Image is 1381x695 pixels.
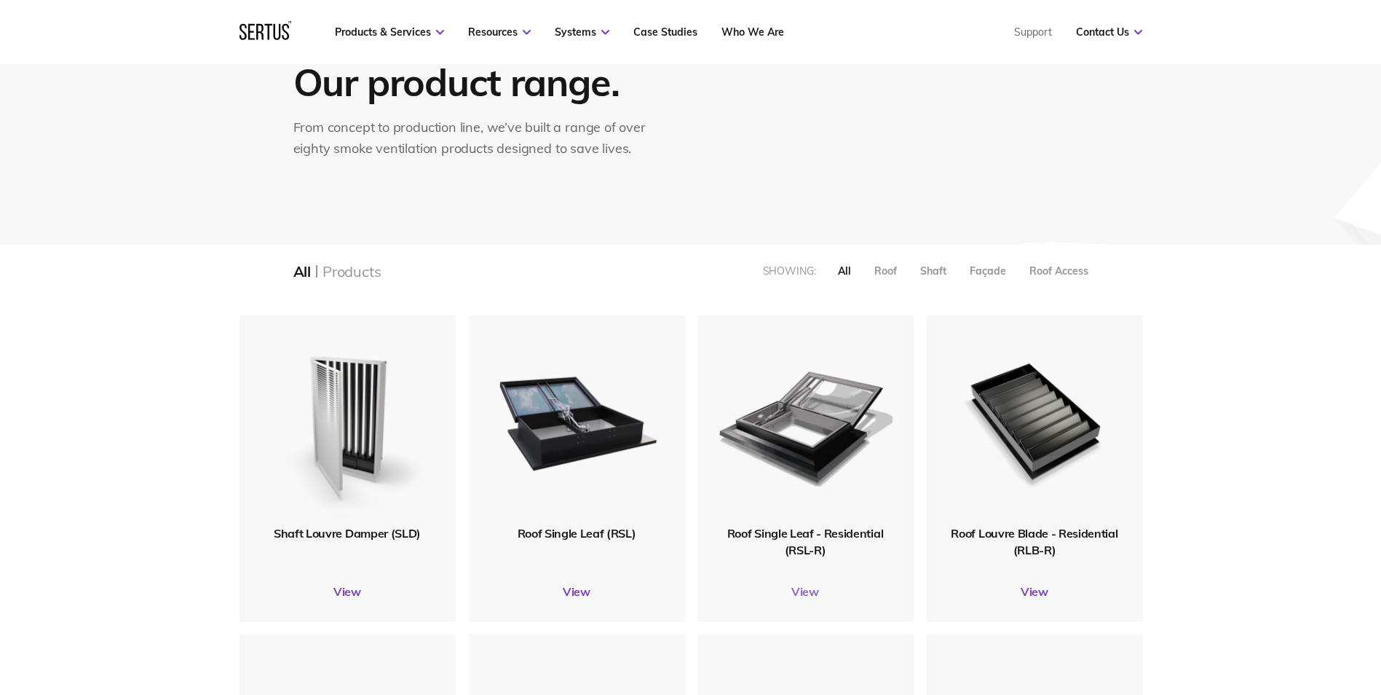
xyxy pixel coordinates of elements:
div: Showing: [763,264,816,278]
span: Shaft Louvre Damper (SLD) [274,526,421,541]
div: Roof Access [1029,264,1088,278]
span: Roof Single Leaf - Residential (RSL-R) [727,526,883,557]
span: Roof Louvre Blade - Residential (RLB-R) [951,526,1117,557]
div: All [838,264,851,278]
a: View [697,584,914,599]
div: From concept to production line, we’ve built a range of over eighty smoke ventilation products de... [293,117,661,160]
a: View [469,584,685,599]
a: Resources [468,25,531,39]
h1: Our product range. [293,58,657,106]
div: Roof [874,264,897,278]
iframe: Chat Widget [1119,526,1381,695]
a: Support [1014,25,1052,39]
a: View [240,584,456,599]
a: Products & Services [335,25,444,39]
a: Contact Us [1076,25,1142,39]
a: View [927,584,1143,599]
div: Façade [970,264,1006,278]
div: All [293,262,311,280]
a: Systems [555,25,609,39]
div: Shaft [920,264,946,278]
div: Products [323,262,381,280]
a: Case Studies [633,25,697,39]
a: Who We Are [721,25,784,39]
span: Roof Single Leaf (RSL) [518,526,636,541]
